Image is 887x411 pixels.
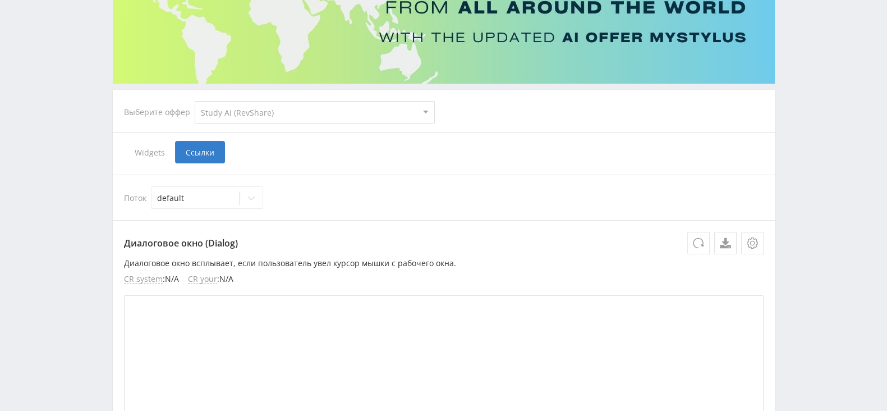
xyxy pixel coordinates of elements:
div: Поток [124,186,764,209]
li: : N/A [188,275,233,284]
span: CR system [124,275,163,284]
p: Диалоговое окно всплывает, если пользователь увел курсор мышки с рабочего окна. [124,259,764,268]
span: Widgets [124,141,175,163]
span: CR your [188,275,217,284]
div: Выберите оффер [124,108,195,117]
p: Диалоговое окно (Dialog) [124,232,764,254]
button: Обновить [687,232,710,254]
button: Настройки [741,232,764,254]
li: : N/A [124,275,179,284]
a: Скачать [714,232,737,254]
span: Ссылки [175,141,225,163]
